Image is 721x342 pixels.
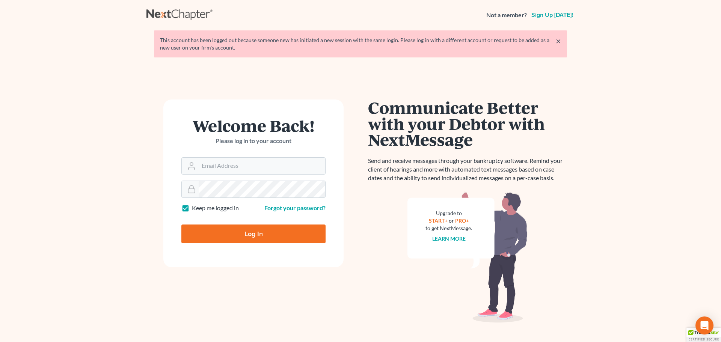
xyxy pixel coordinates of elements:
[192,204,239,212] label: Keep me logged in
[368,157,567,182] p: Send and receive messages through your bankruptcy software. Remind your client of hearings and mo...
[686,328,721,342] div: TrustedSite Certified
[556,36,561,45] a: ×
[368,99,567,148] h1: Communicate Better with your Debtor with NextMessage
[425,224,472,232] div: to get NextMessage.
[455,217,469,224] a: PRO+
[429,217,448,224] a: START+
[530,12,575,18] a: Sign up [DATE]!
[264,204,326,211] a: Forgot your password?
[160,36,561,51] div: This account has been logged out because someone new has initiated a new session with the same lo...
[181,118,326,134] h1: Welcome Back!
[486,11,527,20] strong: Not a member?
[407,191,528,323] img: nextmessage_bg-59042aed3d76b12b5cd301f8e5b87938c9018125f34e5fa2b7a6b67550977c72.svg
[181,137,326,145] p: Please log in to your account
[449,217,454,224] span: or
[695,316,713,334] div: Open Intercom Messenger
[432,235,466,242] a: Learn more
[425,209,472,217] div: Upgrade to
[181,224,326,243] input: Log In
[199,158,325,174] input: Email Address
